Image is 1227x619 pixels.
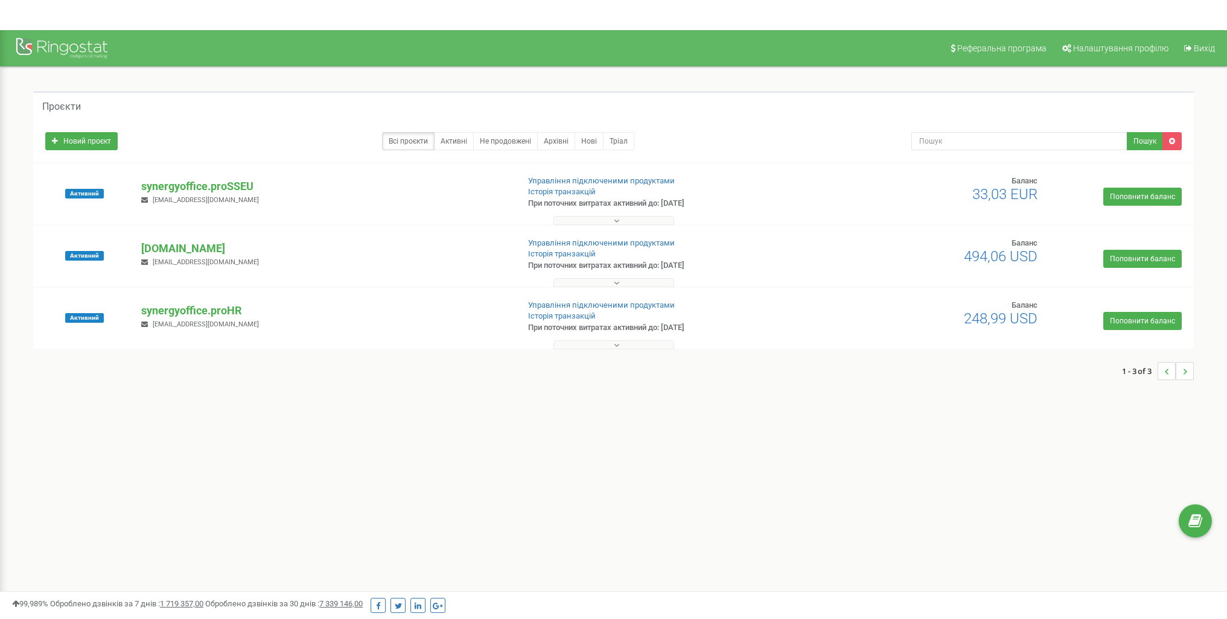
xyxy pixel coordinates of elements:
span: 1 - 3 of 3 [1122,362,1158,380]
a: Поповнити баланс [1103,188,1182,206]
a: Налаштування профілю [1054,30,1174,66]
u: 7 339 146,00 [319,599,363,608]
span: 33,03 EUR [972,186,1037,203]
p: synergyoffice.proHR [141,303,508,319]
span: Вихід [1194,43,1215,53]
span: Реферальна програма [957,43,1047,53]
a: Реферальна програма [943,30,1053,66]
span: Баланс [1012,300,1037,309]
p: При поточних витратах активний до: [DATE] [528,260,798,271]
a: Нові [575,132,604,150]
span: Оброблено дзвінків за 7 днів : [50,599,203,608]
span: Активний [65,251,104,261]
a: Управління підключеними продуктами [528,238,675,247]
p: При поточних витратах активний до: [DATE] [528,322,798,334]
a: Історія транзакцій [528,249,596,258]
a: Управління підключеними продуктами [528,300,675,309]
a: Архівні [537,132,575,150]
u: 1 719 357,00 [160,599,203,608]
button: Пошук [1127,132,1163,150]
a: Вихід [1176,30,1221,66]
span: [EMAIL_ADDRESS][DOMAIN_NAME] [153,320,259,328]
a: Не продовжені [473,132,538,150]
p: При поточних витратах активний до: [DATE] [528,198,798,209]
iframe: Intercom live chat [1186,551,1215,580]
a: Активні [434,132,474,150]
span: 99,989% [12,599,48,608]
span: Налаштування профілю [1073,43,1168,53]
a: Історія транзакцій [528,187,596,196]
a: Всі проєкти [382,132,435,150]
p: synergyoffice.proSSEU [141,179,508,194]
span: Активний [65,313,104,323]
span: Оброблено дзвінків за 30 днів : [205,599,363,608]
span: Активний [65,189,104,198]
a: Новий проєкт [45,132,118,150]
a: Управління підключеними продуктами [528,176,675,185]
span: 248,99 USD [964,310,1037,327]
a: Тріал [603,132,634,150]
span: 494,06 USD [964,248,1037,265]
h5: Проєкти [42,101,81,112]
nav: ... [1122,350,1194,392]
span: [EMAIL_ADDRESS][DOMAIN_NAME] [153,258,259,266]
span: Баланс [1012,238,1037,247]
p: [DOMAIN_NAME] [141,241,508,256]
a: Поповнити баланс [1103,250,1182,268]
span: Баланс [1012,176,1037,185]
a: Поповнити баланс [1103,312,1182,330]
input: Пошук [911,132,1127,150]
a: Історія транзакцій [528,311,596,320]
span: [EMAIL_ADDRESS][DOMAIN_NAME] [153,196,259,204]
